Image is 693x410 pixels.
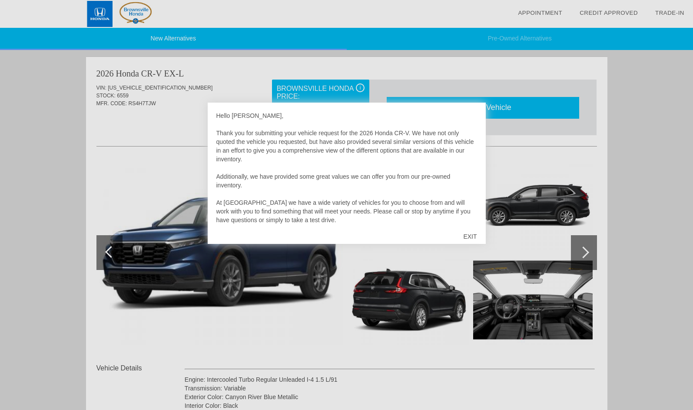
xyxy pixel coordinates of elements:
[655,10,684,16] a: Trade-In
[454,223,485,250] div: EXIT
[580,10,638,16] a: Credit Approved
[518,10,562,16] a: Appointment
[521,232,693,410] iframe: Chat Assistance
[216,111,477,224] div: Hello [PERSON_NAME], Thank you for submitting your vehicle request for the 2026 Honda CR-V. We ha...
